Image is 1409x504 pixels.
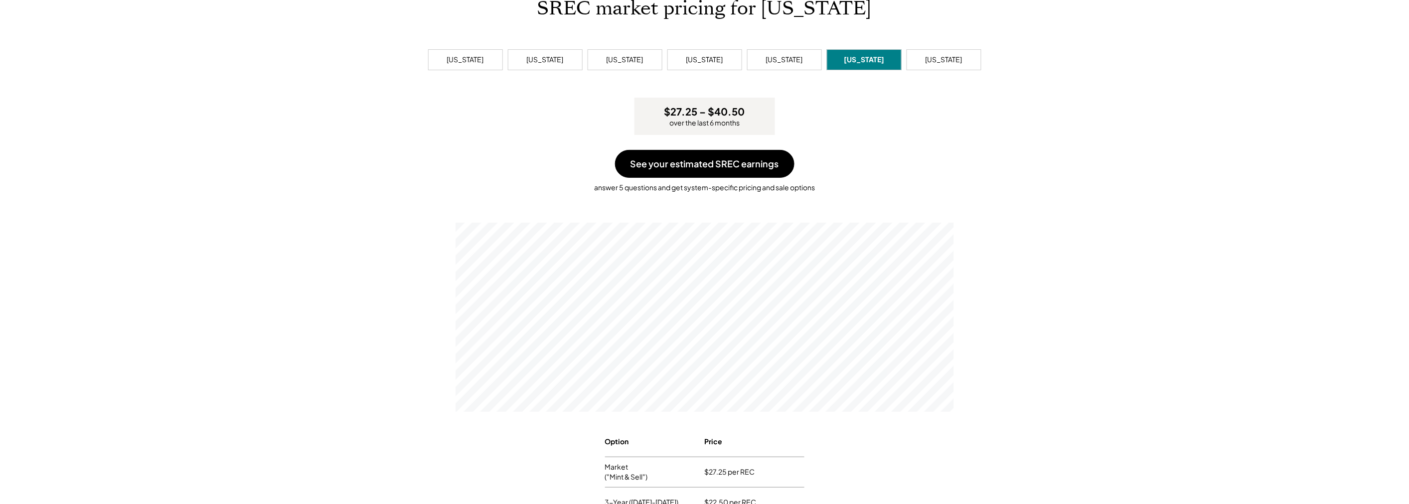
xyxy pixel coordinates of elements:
div: over the last 6 months [669,118,740,128]
button: See your estimated SREC earnings [615,150,794,178]
div: [US_STATE] [686,55,723,65]
div: [US_STATE] [607,55,643,65]
div: [US_STATE] [447,55,484,65]
div: [US_STATE] [926,55,962,65]
div: answer 5 questions and get system-specific pricing and sale options [10,178,1399,193]
div: [US_STATE] [527,55,564,65]
div: Market ("Mint & Sell") [605,460,648,484]
div: Price [705,434,723,449]
div: $27.25 per REC [705,465,755,480]
div: Option [605,434,629,449]
h3: $27.25 – $40.50 [664,105,745,118]
div: [US_STATE] [844,55,884,65]
div: [US_STATE] [766,55,803,65]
